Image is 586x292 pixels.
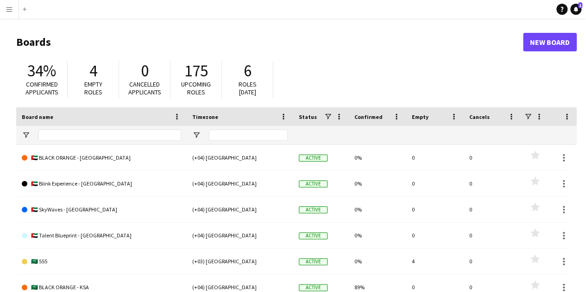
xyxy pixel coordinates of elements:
div: 0% [349,145,406,170]
span: 34% [27,61,56,81]
span: 6 [244,61,252,81]
input: Timezone Filter Input [209,130,288,141]
a: New Board [523,33,577,51]
span: Cancelled applicants [128,80,161,96]
div: 0 [464,249,521,274]
div: (+04) [GEOGRAPHIC_DATA] [187,197,293,222]
span: Cancels [469,113,490,120]
h1: Boards [16,35,523,49]
div: 0 [464,223,521,248]
span: Active [299,206,328,213]
a: 1 [570,4,581,15]
a: 🇦🇪 BLACK ORANGE - [GEOGRAPHIC_DATA] [22,145,181,171]
button: Open Filter Menu [192,131,201,139]
div: 0% [349,171,406,196]
span: Active [299,284,328,291]
span: Roles [DATE] [239,80,257,96]
a: 🇦🇪 Blink Experience - [GEOGRAPHIC_DATA] [22,171,181,197]
div: 0 [406,171,464,196]
span: 175 [184,61,208,81]
div: (+03) [GEOGRAPHIC_DATA] [187,249,293,274]
div: (+04) [GEOGRAPHIC_DATA] [187,145,293,170]
div: 0 [464,197,521,222]
span: Empty roles [84,80,102,96]
span: Confirmed [354,113,383,120]
span: Confirmed applicants [25,80,58,96]
span: Active [299,232,328,239]
span: 0 [141,61,149,81]
div: 0 [406,145,464,170]
span: Active [299,258,328,265]
div: 0% [349,249,406,274]
div: (+04) [GEOGRAPHIC_DATA] [187,223,293,248]
div: 0% [349,223,406,248]
div: (+04) [GEOGRAPHIC_DATA] [187,171,293,196]
span: Upcoming roles [181,80,211,96]
a: 🇦🇪 SkyWaves - [GEOGRAPHIC_DATA] [22,197,181,223]
span: Board name [22,113,53,120]
span: Active [299,180,328,187]
span: Active [299,155,328,162]
button: Open Filter Menu [22,131,30,139]
a: 🇦🇪 Talent Blueprint - [GEOGRAPHIC_DATA] [22,223,181,249]
span: Empty [412,113,428,120]
div: 0 [464,171,521,196]
span: 4 [89,61,97,81]
a: 🇸🇦 555 [22,249,181,274]
div: 0 [406,197,464,222]
input: Board name Filter Input [38,130,181,141]
div: 0% [349,197,406,222]
div: 0 [464,145,521,170]
span: 1 [578,2,582,8]
span: Status [299,113,317,120]
span: Timezone [192,113,218,120]
div: 0 [406,223,464,248]
div: 4 [406,249,464,274]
